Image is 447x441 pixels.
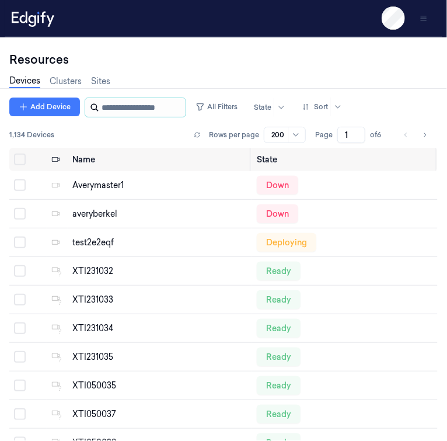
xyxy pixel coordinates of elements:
[72,380,247,392] div: XTI050035
[72,351,247,363] div: XTI231035
[252,148,438,171] th: State
[9,51,438,68] div: Resources
[14,179,26,191] button: Select row
[14,322,26,334] button: Select row
[414,9,433,27] button: Toggle Navigation
[72,294,247,306] div: XTI231033
[68,148,252,171] th: Name
[257,405,301,423] div: ready
[191,98,242,116] button: All Filters
[315,130,333,140] span: Page
[257,262,301,280] div: ready
[91,75,110,88] a: Sites
[417,127,433,143] button: Go to next page
[257,290,301,309] div: ready
[14,265,26,277] button: Select row
[14,380,26,391] button: Select row
[72,408,247,421] div: XTI050037
[9,130,54,140] span: 1,134 Devices
[72,322,247,335] div: XTI231034
[9,75,40,88] a: Devices
[9,98,80,116] button: Add Device
[257,204,298,223] div: down
[72,237,247,249] div: test2e2eqf
[14,208,26,220] button: Select row
[209,130,259,140] p: Rows per page
[72,179,247,192] div: Averymaster1
[257,348,301,366] div: ready
[257,376,301,395] div: ready
[50,75,82,88] a: Clusters
[14,237,26,248] button: Select row
[14,294,26,305] button: Select row
[257,233,316,252] div: deploying
[398,127,433,143] nav: pagination
[14,408,26,420] button: Select row
[370,130,389,140] span: of 6
[257,319,301,338] div: ready
[72,208,247,220] div: averyberkel
[14,351,26,363] button: Select row
[72,265,247,277] div: XTI231032
[257,176,298,195] div: down
[14,154,26,165] button: Select all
